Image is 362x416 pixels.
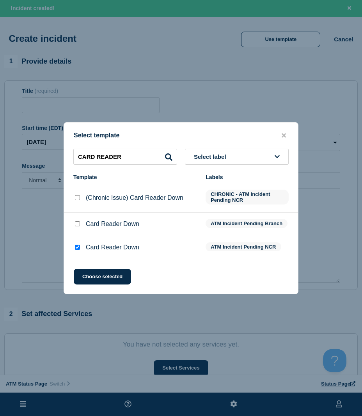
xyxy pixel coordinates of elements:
[86,220,139,228] p: Card Reader Down
[185,149,289,165] button: Select label
[86,244,139,251] p: Card Reader Down
[194,153,229,160] span: Select label
[206,190,289,204] span: CHRONIC - ATM Incident Pending NCR
[206,242,281,251] span: ATM Incident Pending NCR
[75,221,80,226] input: Card Reader Down checkbox
[279,132,288,139] button: close button
[75,195,80,200] input: (Chronic Issue) Card Reader Down checkbox
[206,219,287,228] span: ATM Incident Pending Branch
[74,269,131,284] button: Choose selected
[73,174,198,180] div: Template
[75,245,80,250] input: Card Reader Down checkbox
[64,132,298,139] div: Select template
[73,149,177,165] input: Search templates & labels
[86,194,183,201] p: (Chronic Issue) Card Reader Down
[206,174,289,180] div: Labels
